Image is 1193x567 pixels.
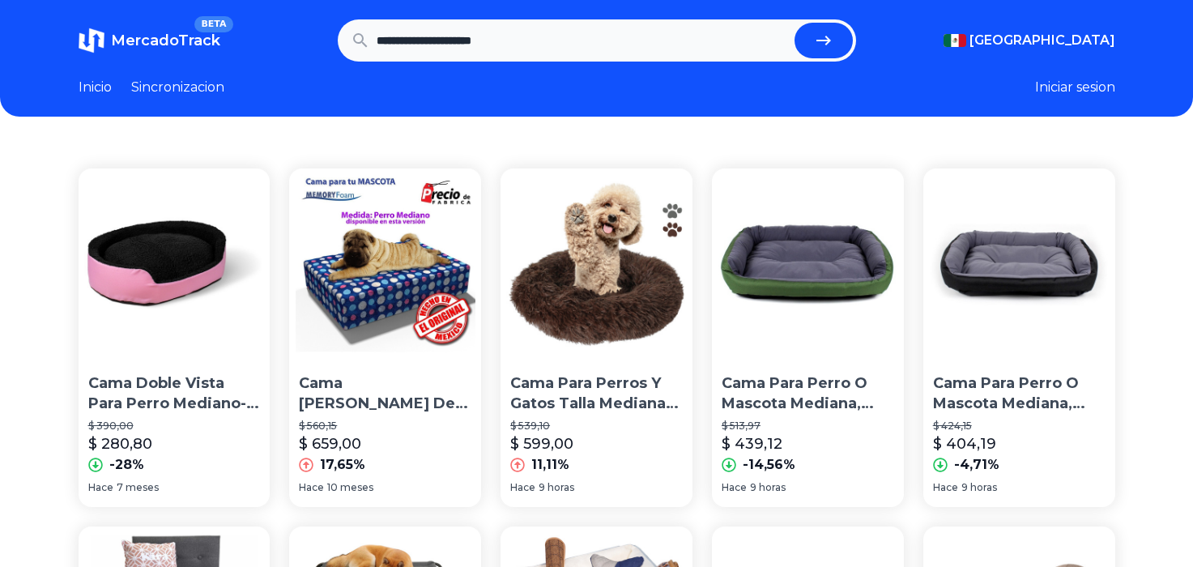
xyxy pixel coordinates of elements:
p: $ 539,10 [510,420,683,433]
p: $ 424,15 [933,420,1106,433]
p: $ 439,12 [722,433,782,455]
img: Cama Para Perro O Mascota Mediana, Color Negra / Gris [923,168,1115,360]
p: $ 599,00 [510,433,573,455]
a: MercadoTrackBETA [79,28,220,53]
span: 9 horas [539,481,574,494]
img: Cama De Perro De Memory Foam Mediana Con Funda Lavable [289,168,481,360]
span: Hace [510,481,535,494]
span: 9 horas [750,481,786,494]
span: Hace [299,481,324,494]
a: Cama Doble Vista Para Perro Mediano-grande Cama Doble Vista Para Perro Mediano-grande$ 390,00$ 28... [79,168,271,507]
p: Cama Para Perro O Mascota Mediana, Color Verde / Gris [722,373,894,414]
p: 11,11% [531,455,569,475]
span: 9 horas [961,481,997,494]
span: Hace [933,481,958,494]
img: Cama Doble Vista Para Perro Mediano-grande [79,168,271,360]
p: -4,71% [954,455,999,475]
p: Cama Para Perros Y Gatos Talla Mediana - Forma Redonda [510,373,683,414]
span: 10 meses [327,481,373,494]
a: Cama De Perro De Memory Foam Mediana Con Funda Lavable Cama [PERSON_NAME] De [MEDICAL_DATA] Media... [289,168,481,507]
span: Hace [722,481,747,494]
a: Cama Para Perros Y Gatos Talla Mediana - Forma RedondaCama Para Perros Y Gatos Talla Mediana - Fo... [501,168,692,507]
span: 7 meses [117,481,159,494]
img: Cama Para Perro O Mascota Mediana, Color Verde / Gris [712,168,904,360]
button: Iniciar sesion [1035,78,1115,97]
span: Hace [88,481,113,494]
span: MercadoTrack [111,32,220,49]
p: $ 560,15 [299,420,471,433]
img: MercadoTrack [79,28,104,53]
p: Cama Doble Vista Para Perro Mediano-grande [88,373,261,414]
span: [GEOGRAPHIC_DATA] [969,31,1115,50]
span: BETA [194,16,232,32]
p: 17,65% [320,455,365,475]
p: $ 390,00 [88,420,261,433]
p: -14,56% [743,455,795,475]
p: Cama [PERSON_NAME] De [MEDICAL_DATA] Mediana Con Funda Lavable [299,373,471,414]
p: Cama Para Perro O Mascota Mediana, Color Negra / Gris [933,373,1106,414]
a: Inicio [79,78,112,97]
a: Cama Para Perro O Mascota Mediana, Color Verde / GrisCama Para Perro O Mascota Mediana, Color Ver... [712,168,904,507]
p: $ 659,00 [299,433,361,455]
p: -28% [109,455,144,475]
a: Sincronizacion [131,78,224,97]
p: $ 513,97 [722,420,894,433]
a: Cama Para Perro O Mascota Mediana, Color Negra / GrisCama Para Perro O Mascota Mediana, Color Neg... [923,168,1115,507]
p: $ 280,80 [88,433,152,455]
img: Cama Para Perros Y Gatos Talla Mediana - Forma Redonda [501,168,692,360]
p: $ 404,19 [933,433,996,455]
img: Mexico [944,34,966,47]
button: [GEOGRAPHIC_DATA] [944,31,1115,50]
